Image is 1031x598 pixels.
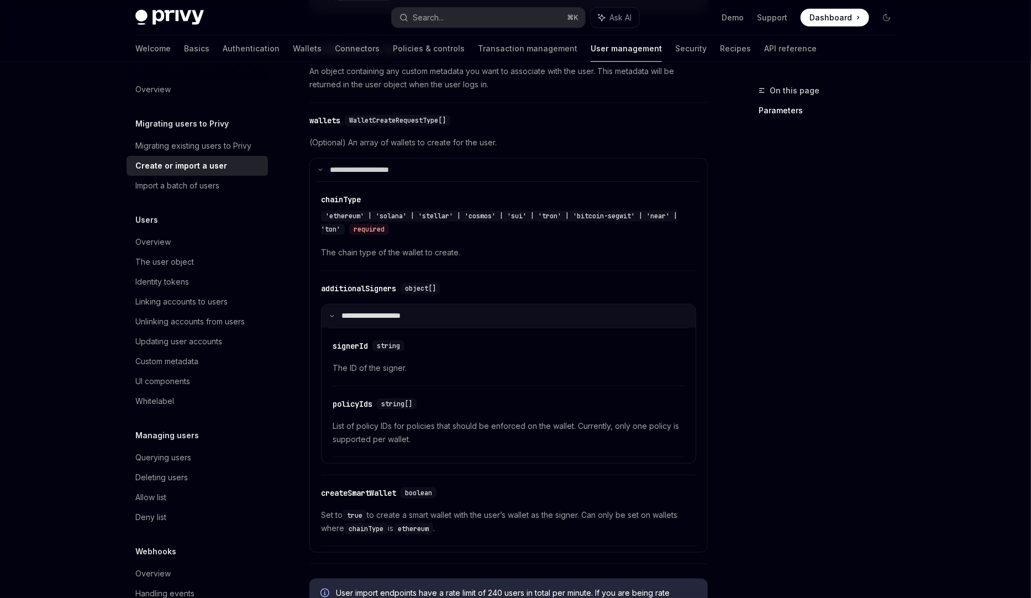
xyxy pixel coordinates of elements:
[349,224,389,235] div: required
[135,83,171,96] div: Overview
[127,371,268,391] a: UI components
[722,12,744,23] a: Demo
[321,487,396,499] div: createSmartWallet
[720,35,751,62] a: Recipes
[405,284,436,293] span: object[]
[223,35,280,62] a: Authentication
[127,312,268,332] a: Unlinking accounts from users
[127,292,268,312] a: Linking accounts to users
[135,335,222,348] div: Updating user accounts
[381,400,412,408] span: string[]
[135,117,229,130] h5: Migrating users to Privy
[127,176,268,196] a: Import a batch of users
[127,232,268,252] a: Overview
[127,80,268,99] a: Overview
[135,355,198,368] div: Custom metadata
[135,511,166,524] div: Deny list
[135,235,171,249] div: Overview
[127,564,268,584] a: Overview
[335,35,380,62] a: Connectors
[127,448,268,468] a: Querying users
[591,35,662,62] a: User management
[764,35,817,62] a: API reference
[757,12,787,23] a: Support
[333,419,685,446] span: List of policy IDs for policies that should be enforced on the wallet. Currently, only one policy...
[321,283,396,294] div: additionalSigners
[127,136,268,156] a: Migrating existing users to Privy
[393,35,465,62] a: Policies & controls
[135,213,158,227] h5: Users
[127,507,268,527] a: Deny list
[135,451,191,464] div: Querying users
[770,84,819,97] span: On this page
[309,136,708,149] span: (Optional) An array of wallets to create for the user.
[878,9,896,27] button: Toggle dark mode
[135,491,166,504] div: Allow list
[333,361,685,375] span: The ID of the signer.
[675,35,707,62] a: Security
[591,8,639,28] button: Ask AI
[127,352,268,371] a: Custom metadata
[609,12,632,23] span: Ask AI
[393,523,433,534] code: ethereum
[333,340,368,352] div: signerId
[127,468,268,487] a: Deleting users
[759,102,904,119] a: Parameters
[135,139,251,153] div: Migrating existing users to Privy
[343,510,367,521] code: true
[135,315,245,328] div: Unlinking accounts from users
[478,35,577,62] a: Transaction management
[321,194,361,205] div: chainType
[135,295,228,308] div: Linking accounts to users
[293,35,322,62] a: Wallets
[135,545,176,558] h5: Webhooks
[127,332,268,352] a: Updating user accounts
[135,471,188,484] div: Deleting users
[413,11,444,24] div: Search...
[135,179,219,192] div: Import a batch of users
[135,567,171,580] div: Overview
[567,13,578,22] span: ⌘ K
[349,116,446,125] span: WalletCreateRequestType[]
[135,10,204,25] img: dark logo
[392,8,585,28] button: Search...⌘K
[184,35,209,62] a: Basics
[801,9,869,27] a: Dashboard
[333,398,372,410] div: policyIds
[135,35,171,62] a: Welcome
[127,487,268,507] a: Allow list
[809,12,852,23] span: Dashboard
[135,375,190,388] div: UI components
[127,156,268,176] a: Create or import a user
[405,489,432,497] span: boolean
[321,246,696,259] span: The chain type of the wallet to create.
[127,391,268,411] a: Whitelabel
[135,255,194,269] div: The user object
[127,252,268,272] a: The user object
[135,395,174,408] div: Whitelabel
[344,523,388,534] code: chainType
[127,272,268,292] a: Identity tokens
[135,429,199,442] h5: Managing users
[309,115,340,126] div: wallets
[321,212,677,234] span: 'ethereum' | 'solana' | 'stellar' | 'cosmos' | 'sui' | 'tron' | 'bitcoin-segwit' | 'near' | 'ton'
[309,65,708,91] span: An object containing any custom metadata you want to associate with the user. This metadata will ...
[135,275,189,288] div: Identity tokens
[377,342,400,350] span: string
[135,159,227,172] div: Create or import a user
[321,508,696,535] span: Set to to create a smart wallet with the user’s wallet as the signer. Can only be set on wallets ...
